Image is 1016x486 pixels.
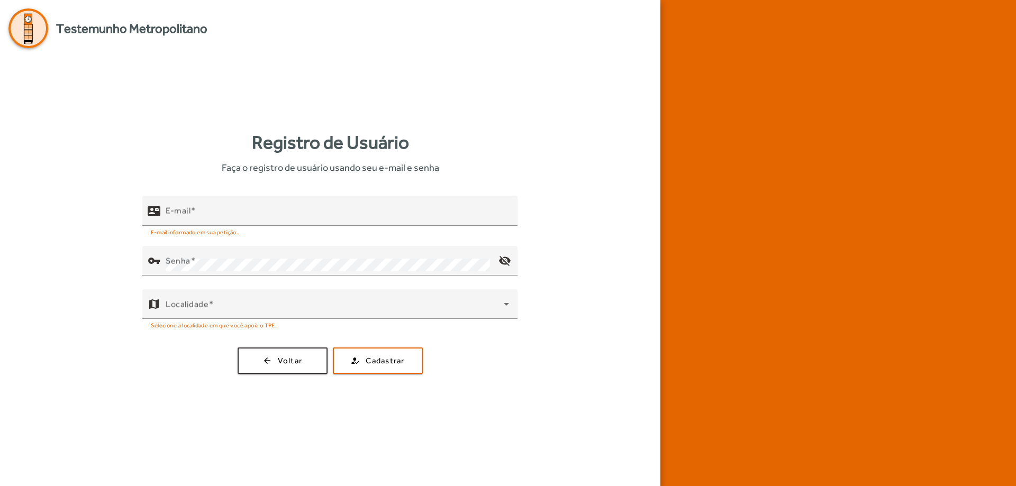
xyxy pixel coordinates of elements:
mat-icon: vpn_key [148,254,160,267]
mat-hint: Selecione a localidade em que você apoia o TPE. [151,319,277,331]
span: Cadastrar [366,355,404,367]
span: Testemunho Metropolitano [56,19,207,38]
strong: Registro de Usuário [252,129,409,157]
span: Faça o registro de usuário usando seu e-mail e senha [222,160,439,175]
mat-label: Senha [166,256,190,266]
mat-label: E-mail [166,206,190,216]
mat-hint: E-mail informado em sua petição. [151,226,238,237]
button: Voltar [238,347,328,374]
mat-icon: contact_mail [148,205,160,217]
button: Cadastrar [333,347,423,374]
mat-icon: visibility_off [493,248,518,273]
mat-icon: map [148,298,160,310]
span: Voltar [278,355,303,367]
mat-label: Localidade [166,299,208,309]
img: Logo Agenda [8,8,48,48]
